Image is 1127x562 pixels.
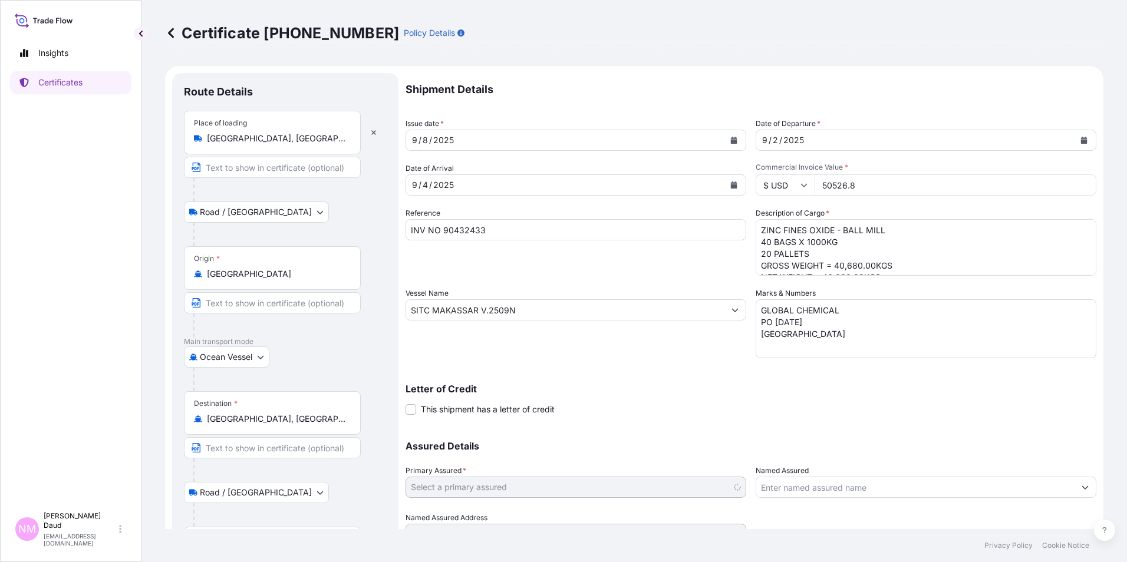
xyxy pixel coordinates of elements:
button: Select transport [184,482,329,503]
a: Privacy Policy [984,541,1033,550]
input: Text to appear on certificate [184,157,361,178]
button: Select transport [184,346,269,368]
label: Named Assured Address [406,512,487,524]
span: Date of Arrival [406,163,454,174]
div: month, [761,133,769,147]
input: Origin [207,268,346,280]
input: Type to search vessel name or IMO [406,299,724,320]
div: / [429,133,432,147]
label: Description of Cargo [756,207,829,219]
label: Marks & Numbers [756,287,816,299]
span: Primary Assured [406,465,466,477]
p: [PERSON_NAME] Daud [44,511,117,530]
div: month, [411,178,418,192]
button: Select a primary assured [406,477,746,498]
p: [EMAIL_ADDRESS][DOMAIN_NAME] [44,533,117,547]
div: / [429,178,432,192]
span: This shipment has a letter of credit [421,404,555,415]
p: Assured Details [406,441,1096,451]
a: Insights [10,41,131,65]
div: Place of loading [194,118,247,128]
a: Certificates [10,71,131,94]
span: Commercial Invoice Value [756,163,1096,172]
span: Select a primary assured [411,481,507,493]
span: NM [18,523,36,535]
input: Enter amount [815,174,1096,196]
div: / [769,133,772,147]
p: Shipment Details [406,73,1096,106]
a: Cookie Notice [1042,541,1089,550]
span: Ocean Vessel [200,351,252,363]
button: Show suggestions [1075,477,1096,498]
button: Calendar [724,131,743,150]
div: / [779,133,782,147]
div: year, [432,178,455,192]
div: / [418,133,421,147]
span: Road / [GEOGRAPHIC_DATA] [200,487,312,498]
p: Policy Details [404,27,455,39]
div: / [418,178,421,192]
button: Calendar [1075,131,1093,150]
button: Select transport [184,201,329,223]
input: Place of loading [207,133,346,144]
p: Letter of Credit [406,384,1096,394]
p: Insights [38,47,68,59]
textarea: GLOBAL CHEMICAL PO [DATE] [GEOGRAPHIC_DATA] [756,299,1096,358]
span: Date of Departure [756,118,820,130]
p: Certificate [PHONE_NUMBER] [165,24,399,42]
div: month, [411,133,418,147]
input: Text to appear on certificate [184,437,361,458]
label: Vessel Name [406,287,449,299]
div: year, [432,133,455,147]
input: Enter booking reference [406,219,746,240]
label: Reference [406,207,440,219]
textarea: ZINC FINES OXIDE - BALL MILL 40 BAGS X 1000KG 20 PALLETS GROSS WEIGHT = 40,680.00KGS NET WEIGHT =... [756,219,1096,276]
input: Destination [207,413,346,425]
div: day, [421,133,429,147]
p: Certificates [38,77,83,88]
p: Main transport mode [184,337,387,346]
div: Origin [194,254,220,263]
button: Calendar [724,176,743,194]
span: Issue date [406,118,444,130]
div: year, [782,133,805,147]
span: Road / [GEOGRAPHIC_DATA] [200,206,312,218]
input: Text to appear on certificate [184,292,361,313]
input: Assured Name [756,477,1075,498]
div: day, [421,178,429,192]
div: day, [772,133,779,147]
button: Show suggestions [724,299,746,320]
div: Destination [194,399,238,408]
p: Route Details [184,85,253,99]
label: Named Assured [756,465,809,477]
